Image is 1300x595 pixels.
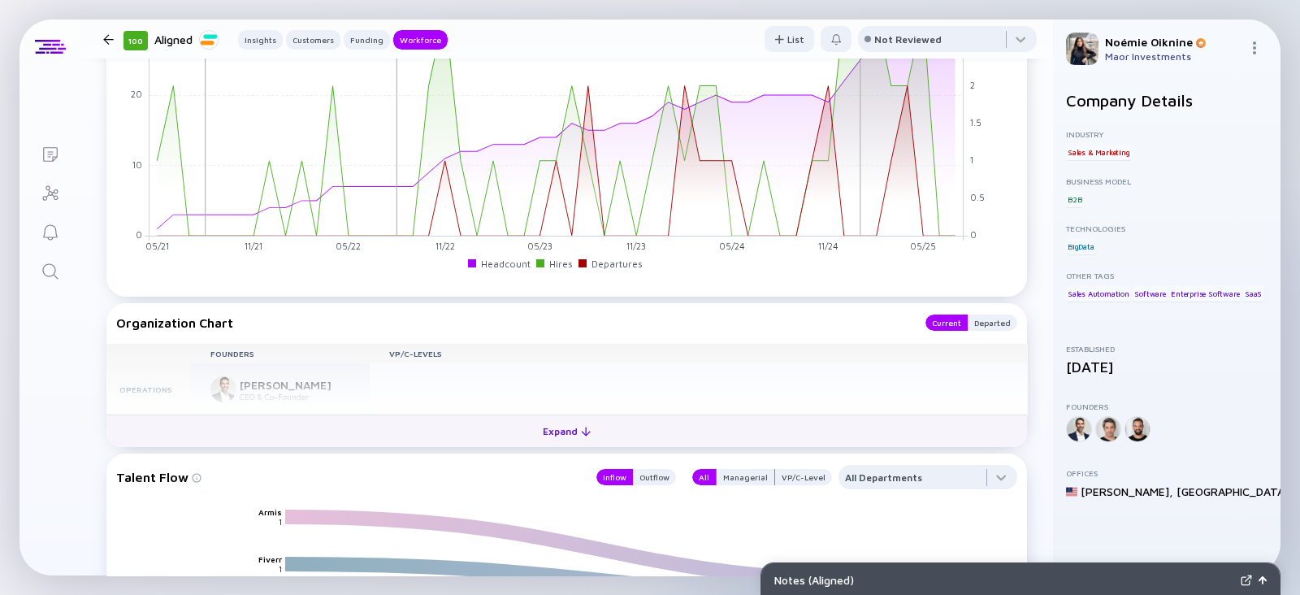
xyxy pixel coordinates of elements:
button: List [765,26,814,52]
div: SaaS [1243,285,1263,302]
tspan: 05/25 [910,241,936,251]
div: Not Reviewed [874,33,942,46]
div: Expand [533,419,600,444]
tspan: 05/21 [145,241,169,251]
text: Fiverr [258,554,282,564]
div: Funding [344,32,390,48]
tspan: 05/23 [527,241,552,251]
div: [DATE] [1066,358,1267,376]
img: United States Flag [1066,486,1077,497]
text: 1 [279,517,282,527]
div: B2B [1066,191,1083,207]
tspan: 11/21 [245,241,262,251]
text: Armis [258,507,282,517]
div: Other Tags [1066,271,1267,280]
div: Sales & Marketing [1066,144,1132,160]
button: Inflow [596,469,633,485]
div: Noémie Oiknine [1105,35,1241,49]
div: Talent Flow [116,465,580,489]
tspan: 0.5 [970,192,985,202]
button: Outflow [633,469,676,485]
tspan: 1 [970,154,973,165]
div: Aligned [154,29,219,50]
a: Reminders [19,211,80,250]
div: List [765,27,814,52]
button: VP/C-Level [775,469,832,485]
div: Workforce [393,32,448,48]
tspan: 05/22 [336,241,361,251]
tspan: 0 [136,230,142,241]
a: Lists [19,133,80,172]
div: Managerial [717,469,774,485]
a: Search [19,250,80,289]
img: Open Notes [1259,576,1267,584]
h2: Company Details [1066,91,1267,110]
div: Offices [1066,468,1267,478]
img: Menu [1248,41,1261,54]
tspan: 11/22 [435,241,455,251]
a: Investor Map [19,172,80,211]
button: Expand [106,415,1027,447]
div: Sales Automation [1066,285,1131,302]
div: Notes ( Aligned ) [774,573,1234,587]
div: BigData [1066,238,1096,254]
tspan: 10 [132,159,142,170]
button: All [692,469,716,485]
tspan: 1.5 [970,117,981,128]
tspan: 11/23 [626,241,646,251]
div: Organization Chart [116,315,909,331]
div: Business Model [1066,176,1267,186]
button: Departed [968,315,1017,331]
button: Managerial [716,469,775,485]
div: Enterprise Software [1169,285,1241,302]
div: Industry [1066,129,1267,139]
div: Customers [286,32,340,48]
div: 100 [123,31,148,50]
tspan: 05/24 [719,241,745,251]
button: Funding [344,30,390,50]
button: Current [925,315,968,331]
text: 1 [279,564,282,574]
button: Customers [286,30,340,50]
div: [GEOGRAPHIC_DATA] [1176,484,1289,498]
tspan: 11/24 [818,241,838,251]
img: Noémie Profile Picture [1066,33,1098,65]
img: Expand Notes [1241,575,1252,586]
div: Established [1066,344,1267,354]
div: Founders [1066,402,1267,411]
div: Software [1133,285,1167,302]
div: Technologies [1066,224,1267,233]
div: [PERSON_NAME] , [1081,484,1173,498]
button: Workforce [393,30,448,50]
tspan: 2 [970,80,975,90]
div: Maor Investments [1105,50,1241,63]
tspan: 20 [131,89,142,99]
div: Insights [238,32,283,48]
button: Insights [238,30,283,50]
tspan: 0 [970,230,977,241]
